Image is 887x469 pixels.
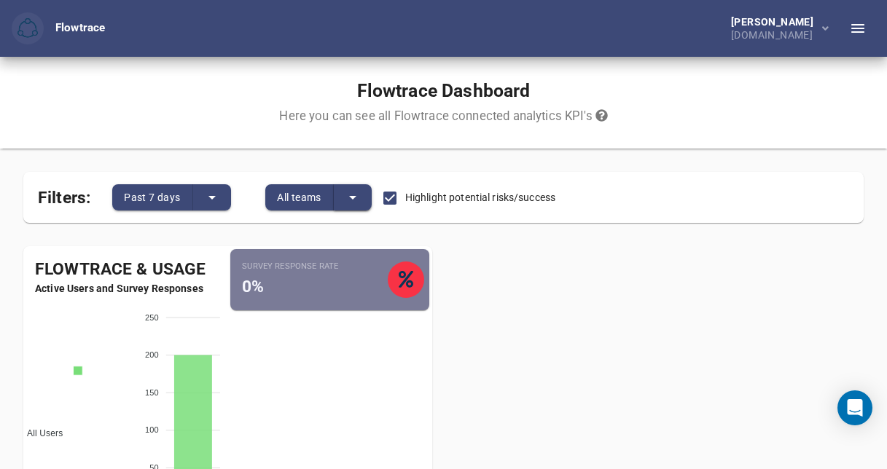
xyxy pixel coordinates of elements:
button: [PERSON_NAME][DOMAIN_NAME] [708,12,840,44]
button: Toggle Sidebar [840,11,875,46]
button: Flowtrace [12,12,44,44]
span: Filters: [38,179,90,210]
div: [PERSON_NAME] [731,17,819,27]
tspan: 250 [145,313,159,322]
div: [DOMAIN_NAME] [731,27,819,40]
img: Flowtrace [17,18,38,39]
div: Here you can see all Flowtrace connected analytics KPI's [279,108,607,125]
span: Past 7 days [124,189,180,206]
div: Flowtrace [55,20,105,36]
span: Highlight potential risks/success [405,190,555,205]
span: All teams [277,189,321,206]
div: split button [112,184,230,210]
div: Flowtrace & Usage [23,258,227,282]
button: Past 7 days [112,184,192,210]
small: Survey Response Rate [242,261,388,272]
span: All Users [16,428,63,438]
tspan: 100 [145,426,159,435]
tspan: 150 [145,388,159,397]
div: Open Intercom Messenger [837,390,872,425]
span: 0% [242,277,264,296]
span: Active Users and Survey Responses [23,281,227,296]
tspan: 200 [145,350,159,359]
h1: Flowtrace Dashboard [279,80,607,102]
button: All teams [265,184,334,210]
div: split button [265,184,372,210]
